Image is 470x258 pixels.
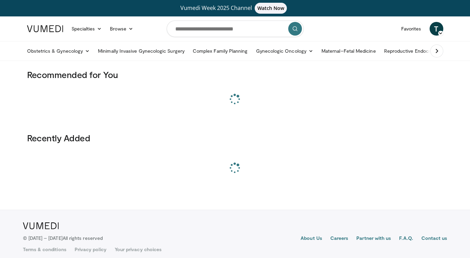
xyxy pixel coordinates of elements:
a: Careers [330,235,348,243]
a: Partner with us [356,235,391,243]
input: Search topics, interventions [167,21,304,37]
a: F.A.Q. [399,235,413,243]
a: Privacy policy [75,246,106,253]
a: About Us [301,235,322,243]
a: Specialties [67,22,106,36]
img: VuMedi Logo [27,25,63,32]
a: Gynecologic Oncology [252,44,317,58]
a: Vumedi Week 2025 ChannelWatch Now [28,3,442,14]
img: VuMedi Logo [23,222,59,229]
a: Minimally Invasive Gynecologic Surgery [94,44,189,58]
a: Browse [106,22,137,36]
a: Maternal–Fetal Medicine [317,44,380,58]
a: T [430,22,443,36]
a: Complex Family Planning [189,44,252,58]
a: Your privacy choices [115,246,162,253]
span: Watch Now [255,3,287,14]
a: Terms & conditions [23,246,66,253]
h3: Recommended for You [27,69,443,80]
p: © [DATE] – [DATE] [23,235,103,242]
h3: Recently Added [27,132,443,143]
a: Contact us [421,235,447,243]
a: Obstetrics & Gynecology [23,44,94,58]
a: Favorites [397,22,425,36]
span: All rights reserved [63,235,103,241]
